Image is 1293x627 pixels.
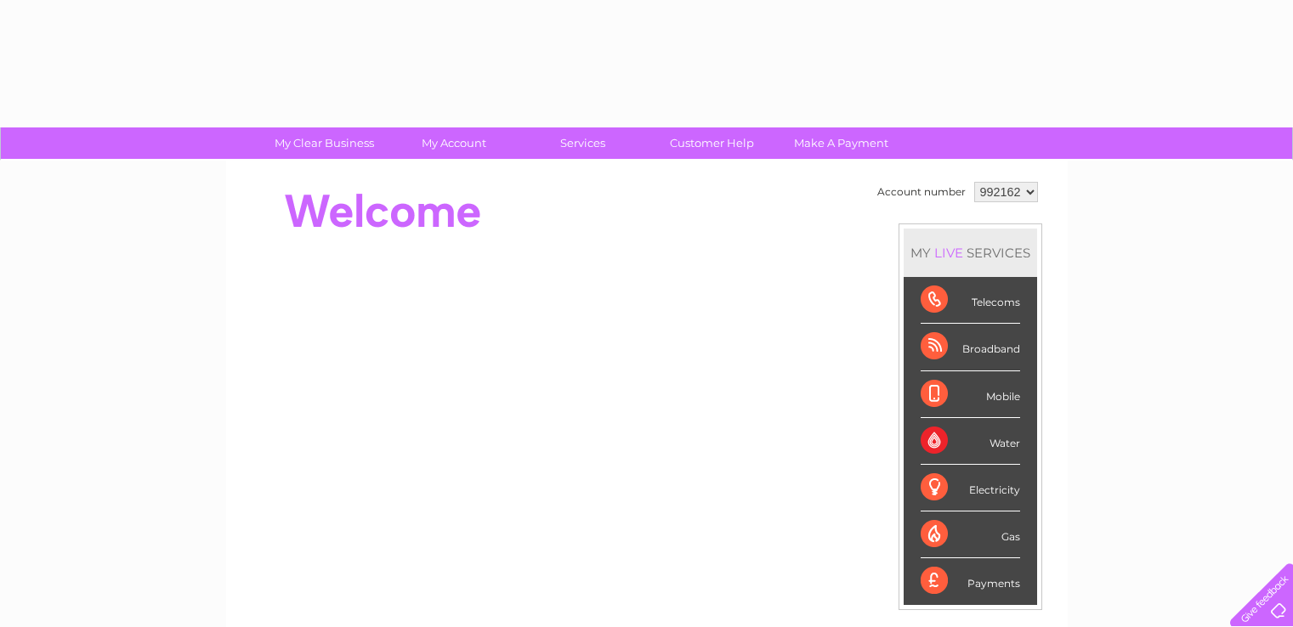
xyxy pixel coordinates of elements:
[921,511,1020,558] div: Gas
[921,465,1020,511] div: Electricity
[254,127,394,159] a: My Clear Business
[921,418,1020,465] div: Water
[904,229,1037,277] div: MY SERVICES
[921,371,1020,418] div: Mobile
[513,127,653,159] a: Services
[642,127,782,159] a: Customer Help
[383,127,524,159] a: My Account
[921,558,1020,604] div: Payments
[921,277,1020,324] div: Telecoms
[771,127,911,159] a: Make A Payment
[931,245,967,261] div: LIVE
[921,324,1020,370] div: Broadband
[873,178,970,206] td: Account number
